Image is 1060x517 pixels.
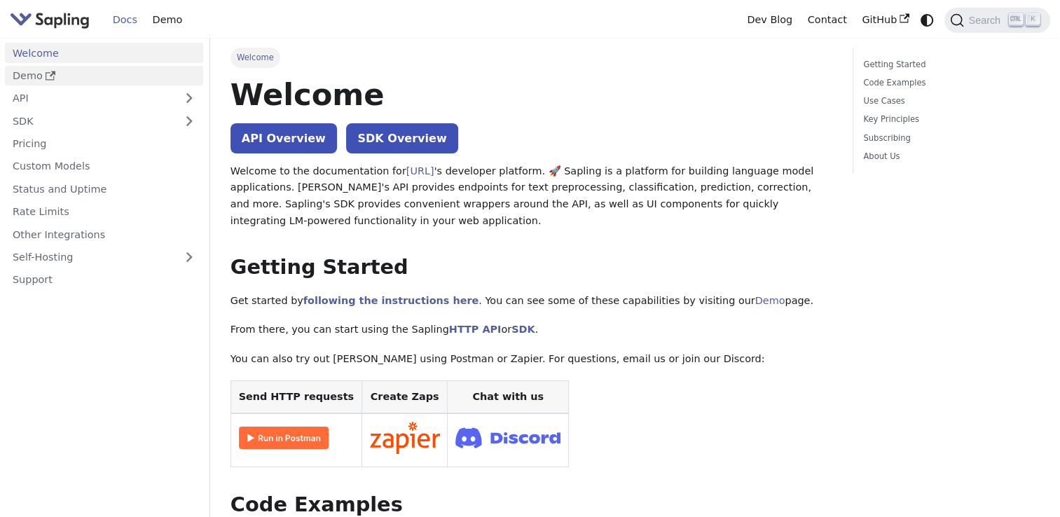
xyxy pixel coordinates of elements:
[230,293,832,310] p: Get started by . You can see some of these capabilities by visiting our page.
[230,123,337,153] a: API Overview
[5,224,203,244] a: Other Integrations
[230,48,832,67] nav: Breadcrumbs
[105,9,145,31] a: Docs
[230,351,832,368] p: You can also try out [PERSON_NAME] using Postman or Zapier. For questions, email us or join our D...
[5,156,203,177] a: Custom Models
[944,8,1049,33] button: Search (Ctrl+K)
[346,123,457,153] a: SDK Overview
[230,48,280,67] span: Welcome
[406,165,434,177] a: [URL]
[854,9,916,31] a: GitHub
[230,322,832,338] p: From there, you can start using the Sapling or .
[449,324,502,335] a: HTTP API
[863,132,1035,145] a: Subscribing
[175,88,203,109] button: Expand sidebar category 'API'
[5,43,203,63] a: Welcome
[448,380,569,413] th: Chat with us
[5,247,203,268] a: Self-Hosting
[5,179,203,199] a: Status and Uptime
[5,270,203,290] a: Support
[863,58,1035,71] a: Getting Started
[755,295,785,306] a: Demo
[370,422,440,454] img: Connect in Zapier
[230,163,832,230] p: Welcome to the documentation for 's developer platform. 🚀 Sapling is a platform for building lang...
[362,380,448,413] th: Create Zaps
[863,76,1035,90] a: Code Examples
[5,66,203,86] a: Demo
[863,150,1035,163] a: About Us
[1026,13,1040,26] kbd: K
[10,10,95,30] a: Sapling.ai
[230,380,362,413] th: Send HTTP requests
[5,111,175,131] a: SDK
[5,202,203,222] a: Rate Limits
[5,88,175,109] a: API
[863,113,1035,126] a: Key Principles
[863,95,1035,108] a: Use Cases
[511,324,535,335] a: SDK
[917,10,937,30] button: Switch between dark and light mode (currently system mode)
[239,427,329,449] img: Run in Postman
[739,9,799,31] a: Dev Blog
[5,134,203,154] a: Pricing
[175,111,203,131] button: Expand sidebar category 'SDK'
[800,9,855,31] a: Contact
[303,295,479,306] a: following the instructions here
[230,255,832,280] h2: Getting Started
[145,9,190,31] a: Demo
[230,76,832,113] h1: Welcome
[964,15,1009,26] span: Search
[10,10,90,30] img: Sapling.ai
[455,423,560,452] img: Join Discord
